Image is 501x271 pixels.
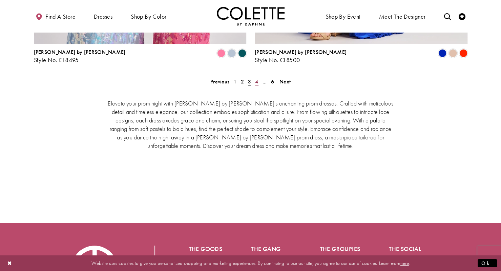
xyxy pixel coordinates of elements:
span: Previous [210,78,229,85]
span: 2 [241,78,244,85]
div: Colette by Daphne Style No. CL8495 [34,49,126,63]
a: Toggle search [442,7,452,25]
a: Next Page [277,77,293,86]
span: Shop By Event [325,13,360,20]
a: Meet the designer [377,7,427,25]
a: 4 [253,77,260,86]
span: Shop by color [129,7,168,25]
i: Royal Blue [438,49,446,57]
span: 4 [255,78,258,85]
a: Visit Home Page [217,7,285,25]
i: Cotton Candy [217,49,225,57]
h5: The gang [251,246,293,252]
span: Current page [246,77,253,86]
i: Spruce [238,49,246,57]
a: Find a store [34,7,77,25]
span: 3 [248,78,251,85]
span: ... [263,78,267,85]
span: Next [279,78,291,85]
span: 1 [233,78,236,85]
span: Shop by color [131,13,166,20]
a: Check Wishlist [457,7,467,25]
i: Champagne [449,49,457,57]
i: Scarlet [459,49,467,57]
span: Dresses [94,13,112,20]
a: 1 [231,77,238,86]
span: [PERSON_NAME] by [PERSON_NAME] [255,49,347,56]
button: Submit Dialog [478,259,497,267]
h5: The social [389,246,431,252]
span: Find a store [45,13,76,20]
span: Style No. CL8495 [34,56,79,64]
a: ... [260,77,269,86]
span: 6 [271,78,274,85]
span: [PERSON_NAME] by [PERSON_NAME] [34,49,126,56]
a: Prev Page [208,77,231,86]
h5: The groupies [320,246,362,252]
a: 6 [269,77,276,86]
p: Website uses cookies to give you personalized shopping and marketing experiences. By continuing t... [49,258,452,268]
span: Dresses [92,7,114,25]
img: Colette by Daphne [217,7,285,25]
span: Meet the designer [379,13,426,20]
i: Ice Blue [228,49,236,57]
a: here [400,259,409,266]
div: Colette by Daphne Style No. CL8500 [255,49,347,63]
p: Elevate your prom night with [PERSON_NAME] by [PERSON_NAME]'s enchanting prom dresses. Crafted wi... [107,99,395,150]
button: Close Dialog [4,257,16,269]
span: Style No. CL8500 [255,56,300,64]
h5: The goods [189,246,224,252]
span: Shop By Event [323,7,362,25]
a: 2 [239,77,246,86]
